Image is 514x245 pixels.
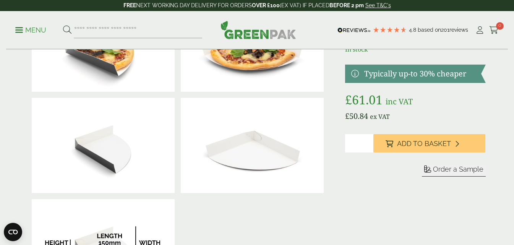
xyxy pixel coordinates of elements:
[252,2,280,8] strong: OVER £100
[433,165,483,173] span: Order a Sample
[441,27,449,33] span: 201
[489,24,499,36] a: 0
[15,26,46,33] a: Menu
[345,111,349,121] span: £
[422,165,486,177] button: Order a Sample
[370,112,390,121] span: ex VAT
[32,98,175,193] img: Quarter Black Pizza Slice Tray (Large)
[418,27,441,33] span: Based on
[123,2,136,8] strong: FREE
[373,134,486,153] button: Add to Basket
[373,26,407,33] div: 4.79 Stars
[221,21,296,39] img: GreenPak Supplies
[475,26,485,34] i: My Account
[345,111,368,121] bdi: 50.84
[345,91,383,108] bdi: 61.01
[489,26,499,34] i: Cart
[337,28,371,33] img: REVIEWS.io
[386,96,413,107] span: inc VAT
[409,27,418,33] span: 4.8
[397,140,451,148] span: Add to Basket
[15,26,46,35] p: Menu
[449,27,468,33] span: reviews
[496,22,504,30] span: 0
[345,91,352,108] span: £
[181,98,324,193] img: Quarter Black Pizza Slice Tray Front (Large)
[329,2,364,8] strong: BEFORE 2 pm
[4,223,22,241] button: Open CMP widget
[365,2,391,8] a: See T&C's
